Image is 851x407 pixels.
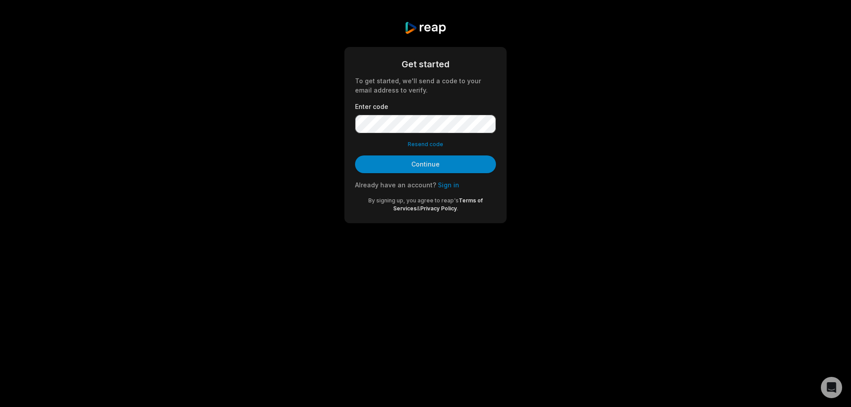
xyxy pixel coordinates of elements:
[368,197,459,204] span: By signing up, you agree to reap's
[438,181,459,189] a: Sign in
[355,76,496,95] div: To get started, we'll send a code to your email address to verify.
[355,181,436,189] span: Already have an account?
[404,21,446,35] img: reap
[408,140,443,148] button: Resend code
[821,377,842,398] div: Open Intercom Messenger
[457,205,458,212] span: .
[393,197,483,212] a: Terms of Services
[355,102,496,111] label: Enter code
[420,205,457,212] a: Privacy Policy
[417,205,420,212] span: &
[355,155,496,173] button: Continue
[355,58,496,71] div: Get started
